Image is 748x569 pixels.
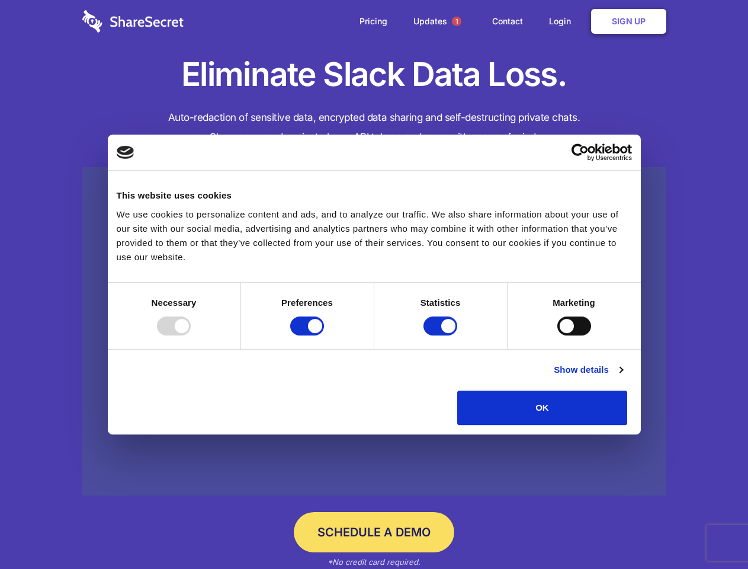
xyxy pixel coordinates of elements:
button: OK [457,391,627,425]
a: Usercentrics Cookiebot - opens in a new window [528,143,632,161]
div: We use cookies to personalize content and ads, and to analyze our traffic. We also share informat... [117,207,632,264]
span: 1 [452,17,461,26]
h1: Eliminate Slack Data Loss. [82,53,666,96]
h4: Auto-redaction of sensitive data, encrypted data sharing and self-destructing private chats. Shar... [82,108,666,147]
a: Schedule a Demo [294,512,454,552]
a: Login [537,3,589,40]
em: *No credit card required. [328,557,420,567]
strong: Necessary [152,298,197,308]
a: Pricing [348,3,399,40]
img: logo [117,146,134,159]
strong: Marketing [553,298,595,308]
a: Contact [480,3,535,40]
a: Wistia video thumbnail [82,167,666,496]
a: Sign Up [591,9,666,34]
strong: Preferences [281,298,333,308]
img: logo-wordmark-white-trans-d4663122ce5f474addd5e946df7df03e33cb6a1c49d2221995e7729f52c070b2.svg [82,10,184,33]
div: This website uses cookies [117,188,632,203]
a: Show details [554,363,622,377]
strong: Statistics [420,298,461,308]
